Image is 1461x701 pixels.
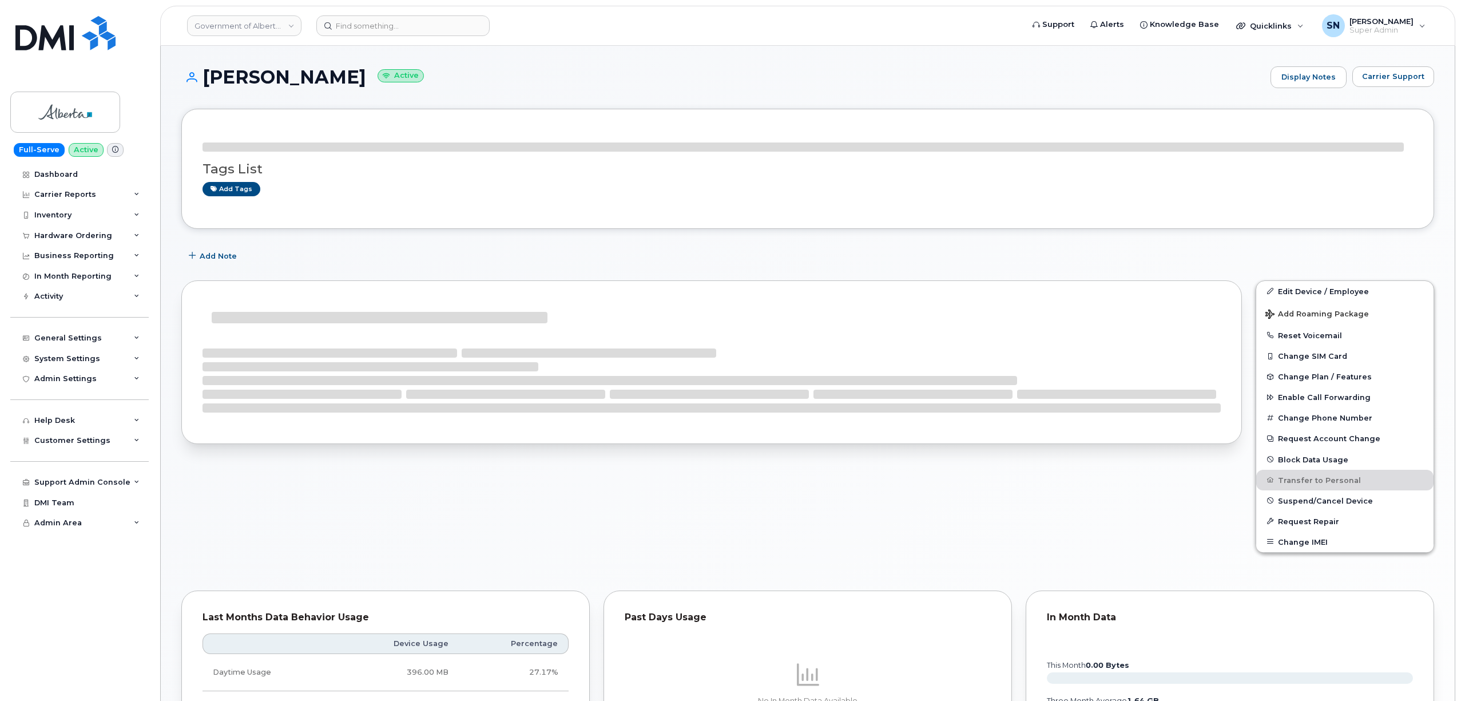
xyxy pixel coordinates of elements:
[203,654,337,691] td: Daytime Usage
[337,633,459,654] th: Device Usage
[1265,310,1369,320] span: Add Roaming Package
[203,612,569,623] div: Last Months Data Behavior Usage
[625,612,991,623] div: Past Days Usage
[378,69,424,82] small: Active
[1278,393,1371,402] span: Enable Call Forwarding
[1256,302,1434,325] button: Add Roaming Package
[1256,490,1434,511] button: Suspend/Cancel Device
[200,251,237,262] span: Add Note
[337,654,459,691] td: 396.00 MB
[1086,661,1129,670] tspan: 0.00 Bytes
[1256,325,1434,346] button: Reset Voicemail
[203,162,1413,176] h3: Tags List
[203,182,260,196] a: Add tags
[1047,612,1413,623] div: In Month Data
[1256,470,1434,490] button: Transfer to Personal
[1256,449,1434,470] button: Block Data Usage
[1278,496,1373,505] span: Suspend/Cancel Device
[1352,66,1434,87] button: Carrier Support
[1278,373,1372,381] span: Change Plan / Features
[1256,532,1434,552] button: Change IMEI
[1256,366,1434,387] button: Change Plan / Features
[1256,511,1434,532] button: Request Repair
[1256,281,1434,302] a: Edit Device / Employee
[181,246,247,267] button: Add Note
[1256,346,1434,366] button: Change SIM Card
[1256,387,1434,407] button: Enable Call Forwarding
[1256,428,1434,449] button: Request Account Change
[1271,66,1347,88] a: Display Notes
[459,654,569,691] td: 27.17%
[1046,661,1129,670] text: this month
[1256,407,1434,428] button: Change Phone Number
[459,633,569,654] th: Percentage
[181,67,1265,87] h1: [PERSON_NAME]
[1362,71,1424,82] span: Carrier Support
